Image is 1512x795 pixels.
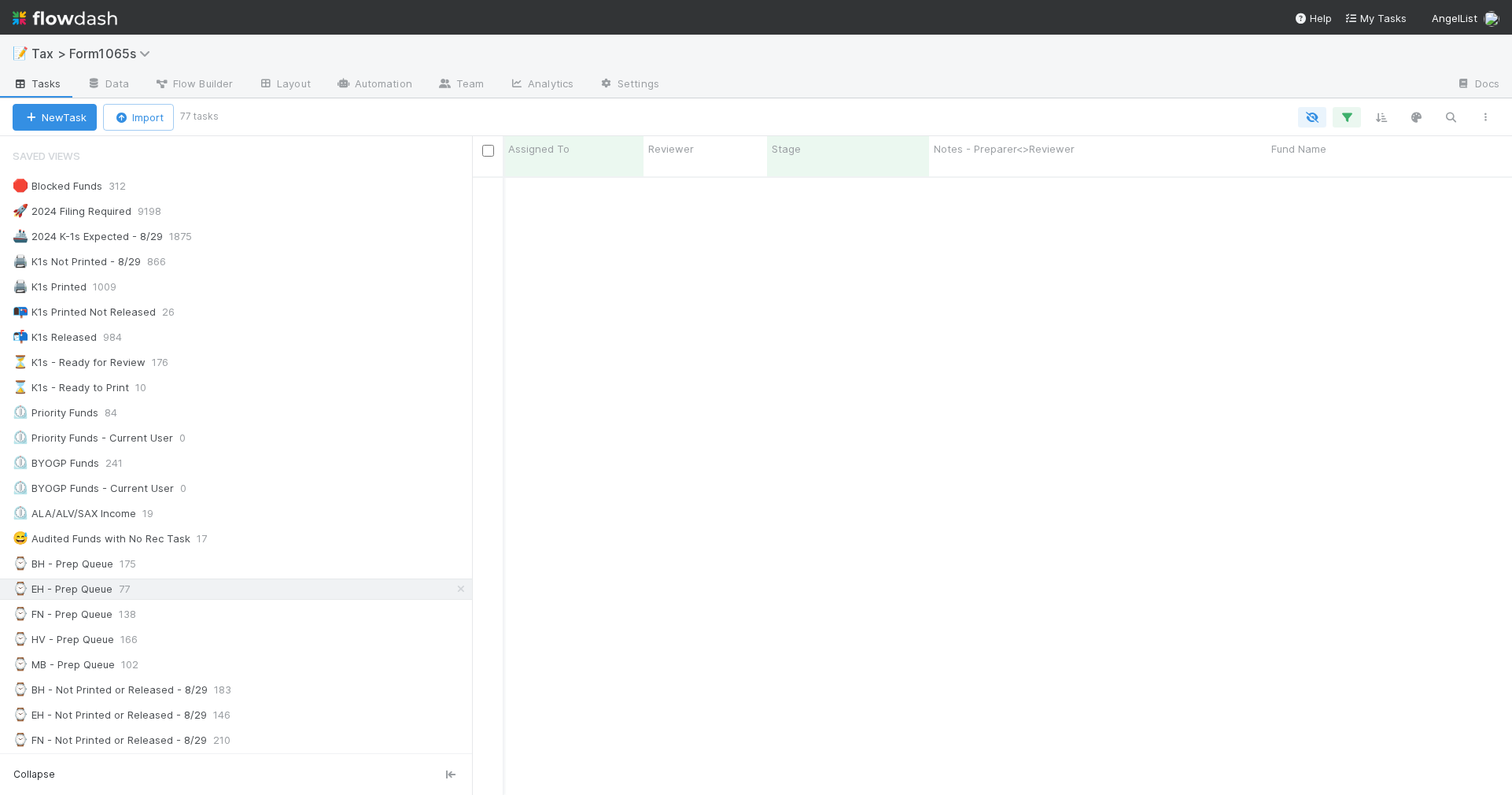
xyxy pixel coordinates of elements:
[13,204,28,217] span: 🚀
[142,504,169,523] span: 19
[13,479,174,498] div: BYOGP Funds - Current User
[214,680,247,700] span: 183
[13,554,113,574] div: BH - Prep Queue
[934,141,1075,157] span: Notes - Preparer<>Reviewer
[13,252,141,272] div: K1s Not Printed - 8/29
[13,705,207,725] div: EH - Not Printed or Released - 8/29
[13,202,131,221] div: 2024 Filing Required
[197,529,223,549] span: 17
[13,405,28,419] span: ⏲️
[13,531,28,545] span: 😅
[13,5,117,31] img: logo-inverted-e16ddd16eac7371096b0.svg
[1271,141,1326,157] span: Fund Name
[13,680,208,700] div: BH - Not Printed or Released - 8/29
[13,428,173,448] div: Priority Funds - Current User
[13,632,28,645] span: ⌚
[138,202,177,221] span: 9198
[13,529,190,549] div: Audited Funds with No Rec Task
[13,179,28,192] span: 🛑
[13,353,146,372] div: K1s - Ready for Review
[648,141,694,157] span: Reviewer
[13,279,28,293] span: 🖨️
[13,630,114,649] div: HV - Prep Queue
[1344,10,1407,26] a: My Tasks
[13,453,99,473] div: BYOGP Funds
[13,582,28,595] span: ⌚
[13,229,28,242] span: 🚢
[13,330,28,343] span: 📬
[103,104,174,131] button: Import
[180,109,219,124] small: 77 tasks
[13,305,28,318] span: 📭
[119,579,146,599] span: 77
[162,302,190,322] span: 26
[13,708,28,721] span: ⌚
[135,378,162,397] span: 10
[13,767,55,782] span: Collapse
[496,72,586,98] a: Analytics
[13,104,97,131] button: NewTask
[119,605,152,624] span: 138
[13,506,28,520] span: ⏲️
[1344,12,1407,24] span: My Tasks
[13,579,112,599] div: EH - Prep Queue
[13,355,28,368] span: ⏳
[13,46,28,60] span: 📝
[13,378,129,397] div: K1s - Ready to Print
[13,254,28,268] span: 🖨️
[1432,12,1477,24] span: AngelList
[13,380,28,394] span: ⌛
[142,72,245,98] a: Flow Builder
[772,141,801,157] span: Stage
[13,733,28,746] span: ⌚
[13,431,28,444] span: ⏲️
[120,554,152,574] span: 175
[425,72,496,98] a: Team
[93,277,132,297] span: 1009
[13,456,28,469] span: ⏲️
[13,227,163,246] div: 2024 K-1s Expected - 8/29
[109,176,142,196] span: 312
[31,46,158,61] span: Tax > Form1065s
[13,302,156,322] div: K1s Printed Not Released
[13,481,28,494] span: ⏲️
[13,327,97,347] div: K1s Released
[180,479,202,498] span: 0
[1484,11,1499,27] img: avatar_45ea4894-10ca-450f-982d-dabe3bd75b0b.png
[105,403,133,423] span: 84
[103,327,138,347] span: 984
[121,655,154,675] span: 102
[13,140,80,172] span: Saved Views
[13,176,102,196] div: Blocked Funds
[154,76,233,91] span: Flow Builder
[179,428,201,448] span: 0
[13,607,28,620] span: ⌚
[13,682,28,696] span: ⌚
[13,657,28,671] span: ⌚
[169,227,208,246] span: 1875
[508,141,570,157] span: Assigned To
[482,145,494,157] input: Toggle All Rows Selected
[245,72,323,98] a: Layout
[13,403,98,423] div: Priority Funds
[213,705,246,725] span: 146
[323,72,425,98] a: Automation
[13,277,87,297] div: K1s Printed
[213,730,246,750] span: 210
[152,353,184,372] span: 176
[120,630,153,649] span: 166
[13,556,28,570] span: ⌚
[74,72,142,98] a: Data
[105,453,138,473] span: 241
[13,655,115,675] div: MB - Prep Queue
[1444,72,1512,98] a: Docs
[13,76,61,91] span: Tasks
[586,72,672,98] a: Settings
[13,730,207,750] div: FN - Not Printed or Released - 8/29
[147,252,182,272] span: 866
[1294,10,1332,26] div: Help
[13,605,112,624] div: FN - Prep Queue
[13,504,136,523] div: ALA/ALV/SAX Income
